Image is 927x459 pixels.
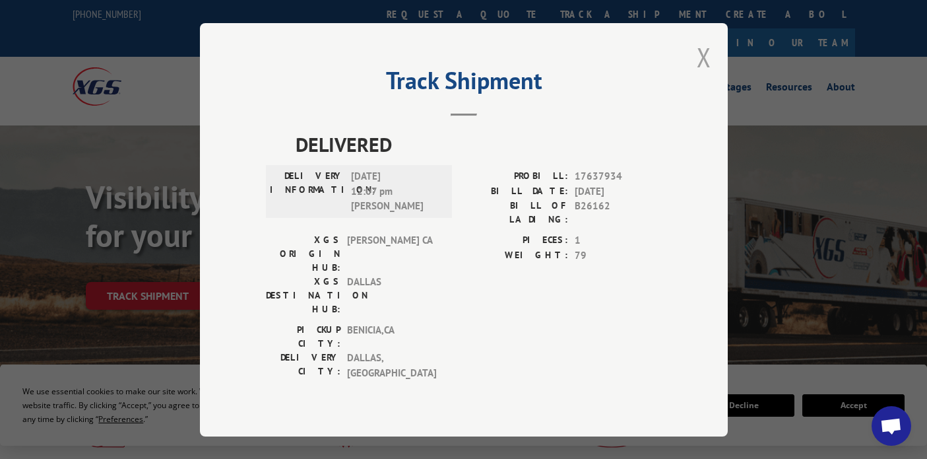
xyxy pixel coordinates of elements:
[351,169,440,214] span: [DATE] 12:07 pm [PERSON_NAME]
[464,184,568,199] label: BILL DATE:
[266,71,662,96] h2: Track Shipment
[575,199,662,227] span: B26162
[575,169,662,184] span: 17637934
[464,233,568,248] label: PIECES:
[575,233,662,248] span: 1
[872,406,911,446] div: Open chat
[296,129,662,159] span: DELIVERED
[347,323,436,351] span: BENICIA , CA
[266,351,340,380] label: DELIVERY CITY:
[464,199,568,227] label: BILL OF LADING:
[464,169,568,184] label: PROBILL:
[266,275,340,316] label: XGS DESTINATION HUB:
[575,184,662,199] span: [DATE]
[347,275,436,316] span: DALLAS
[575,248,662,263] span: 79
[464,248,568,263] label: WEIGHT:
[347,351,436,380] span: DALLAS , [GEOGRAPHIC_DATA]
[270,169,344,214] label: DELIVERY INFORMATION:
[347,233,436,275] span: [PERSON_NAME] CA
[697,40,711,75] button: Close modal
[266,233,340,275] label: XGS ORIGIN HUB:
[266,323,340,351] label: PICKUP CITY:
